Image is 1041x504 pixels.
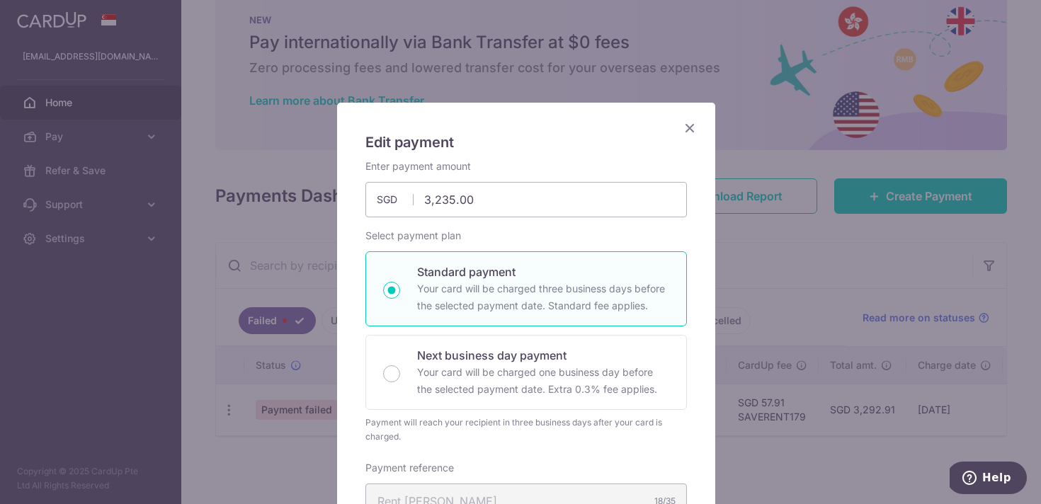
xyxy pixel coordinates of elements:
[377,193,414,207] span: SGD
[417,280,669,314] p: Your card will be charged three business days before the selected payment date. Standard fee appl...
[365,461,454,475] label: Payment reference
[417,364,669,398] p: Your card will be charged one business day before the selected payment date. Extra 0.3% fee applies.
[365,159,471,173] label: Enter payment amount
[365,229,461,243] label: Select payment plan
[417,263,669,280] p: Standard payment
[365,131,687,154] h5: Edit payment
[681,120,698,137] button: Close
[365,182,687,217] input: 0.00
[417,347,669,364] p: Next business day payment
[950,462,1027,497] iframe: Opens a widget where you can find more information
[365,416,687,444] div: Payment will reach your recipient in three business days after your card is charged.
